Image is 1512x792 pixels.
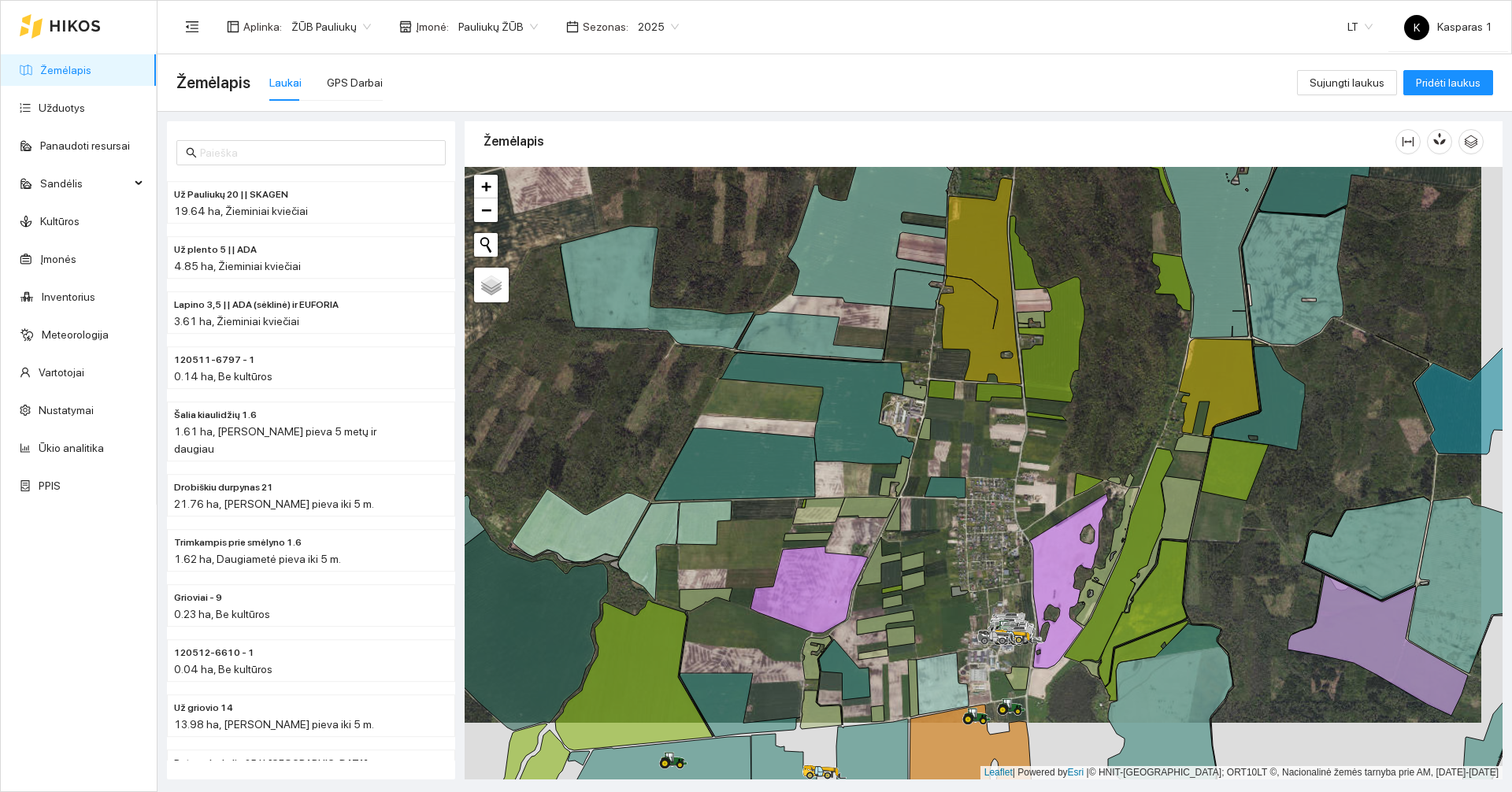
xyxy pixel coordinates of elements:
[484,119,1395,164] div: Žemėlapis
[174,480,273,495] span: Drobiškiu durpynas 21
[40,139,130,152] a: Panaudoti resursai
[1310,74,1384,91] span: Sujungti laukus
[40,168,130,199] span: Sandėlis
[174,701,233,716] span: Už griovio 14
[399,20,412,33] span: shop
[980,766,1503,779] div: | Powered by © HNIT-[GEOGRAPHIC_DATA]; ORT10LT ©, Nacionalinė žemės tarnyba prie AM, [DATE]-[DATE]
[174,315,299,328] span: 3.61 ha, Žieminiai kviečiai
[42,328,109,341] a: Meteorologija
[1403,76,1493,89] a: Pridėti laukus
[174,535,302,550] span: Trimkampis prie smėlyno 1.6
[174,553,341,565] span: 1.62 ha, Daugiametė pieva iki 5 m.
[1404,20,1492,33] span: Kasparas 1
[174,205,308,217] span: 19.64 ha, Žieminiai kviečiai
[39,479,61,492] a: PPIS
[176,11,208,43] button: menu-fold
[243,18,282,35] span: Aplinka :
[1297,76,1397,89] a: Sujungti laukus
[174,663,272,675] span: 0.04 ha, Be kultūros
[200,144,436,161] input: Paieška
[1395,129,1421,154] button: column-width
[416,18,449,35] span: Įmonė :
[327,74,383,91] div: GPS Darbai
[174,608,270,620] span: 0.23 ha, Be kultūros
[638,15,679,39] span: 2025
[474,233,498,257] button: Initiate a new search
[186,147,197,158] span: search
[174,260,301,272] span: 4.85 ha, Žieminiai kviečiai
[176,70,250,95] span: Žemėlapis
[39,442,104,454] a: Ūkio analitika
[185,20,199,34] span: menu-fold
[1396,135,1420,148] span: column-width
[481,176,491,196] span: +
[174,425,376,455] span: 1.61 ha, [PERSON_NAME] pieva 5 metų ir daugiau
[1414,15,1420,40] span: K
[40,215,80,228] a: Kultūros
[174,718,374,731] span: 13.98 ha, [PERSON_NAME] pieva iki 5 m.
[481,200,491,220] span: −
[174,498,374,510] span: 21.76 ha, [PERSON_NAME] pieva iki 5 m.
[1068,767,1084,778] a: Esri
[174,298,339,313] span: Lapino 3,5 || ADA (sėklinė) ir EUFORIA
[174,408,257,423] span: Šalia kiaulidžių 1.6
[174,646,254,661] span: 120512-6610 - 1
[269,74,302,91] div: Laukai
[566,20,579,33] span: calendar
[474,198,498,222] a: Zoom out
[474,268,509,302] a: Layers
[1347,15,1373,39] span: LT
[474,175,498,198] a: Zoom in
[40,253,76,265] a: Įmonės
[39,404,94,416] a: Nustatymai
[1297,70,1397,95] button: Sujungti laukus
[1087,767,1089,778] span: |
[39,366,84,379] a: Vartotojai
[1403,70,1493,95] button: Pridėti laukus
[40,64,91,76] a: Žemėlapis
[1416,74,1480,91] span: Pridėti laukus
[174,353,255,368] span: 120511-6797 - 1
[174,242,257,257] span: Už plento 5 || ADA
[174,370,272,383] span: 0.14 ha, Be kultūros
[174,590,222,605] span: Grioviai - 9
[984,767,1013,778] a: Leaflet
[174,187,288,202] span: Už Pauliukų 20 || SKAGEN
[458,15,538,39] span: Pauliukų ŽŪB
[583,18,628,35] span: Sezonas :
[42,291,95,303] a: Inventorius
[39,102,85,114] a: Užduotys
[227,20,239,33] span: layout
[291,15,371,39] span: ŽŪB Pauliukų
[174,756,368,771] span: Petrausko kelio 25 || SKAGEN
